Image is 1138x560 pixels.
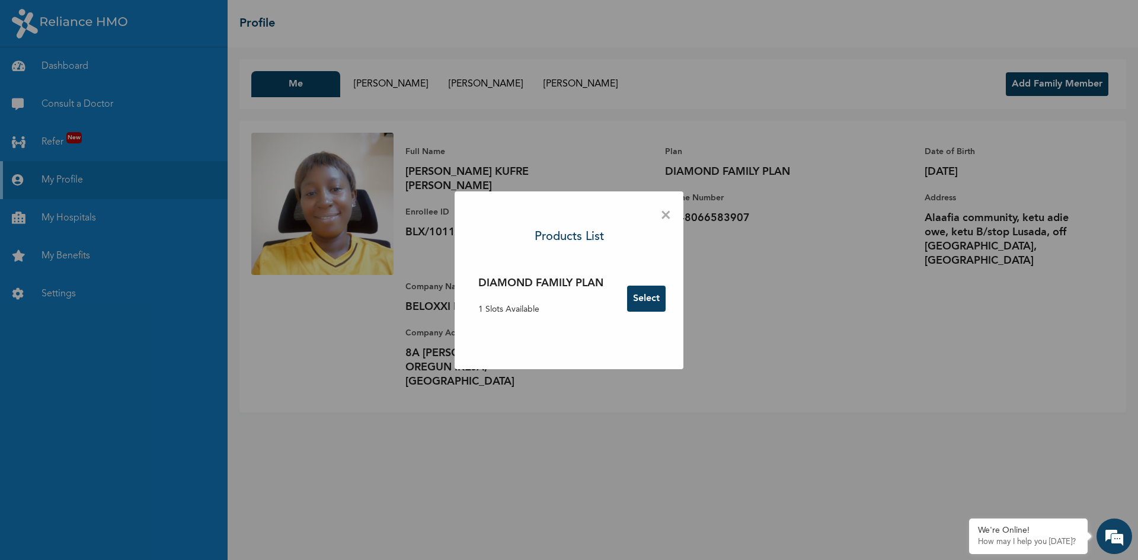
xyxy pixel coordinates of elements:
[478,276,603,292] h3: DIAMOND FAMILY PLAN
[660,203,672,228] span: ×
[978,526,1079,536] div: We're Online!
[194,6,223,34] div: Minimize live chat window
[116,402,226,439] div: FAQs
[978,537,1079,547] p: How may I help you today?
[535,228,604,246] h3: Products List
[6,423,116,431] span: Conversation
[6,360,226,402] textarea: Type your message and hit 'Enter'
[62,66,199,82] div: Chat with us now
[69,168,164,287] span: We're online!
[22,59,48,89] img: d_794563401_company_1708531726252_794563401
[478,303,603,316] p: 1 Slots Available
[627,286,666,312] button: Select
